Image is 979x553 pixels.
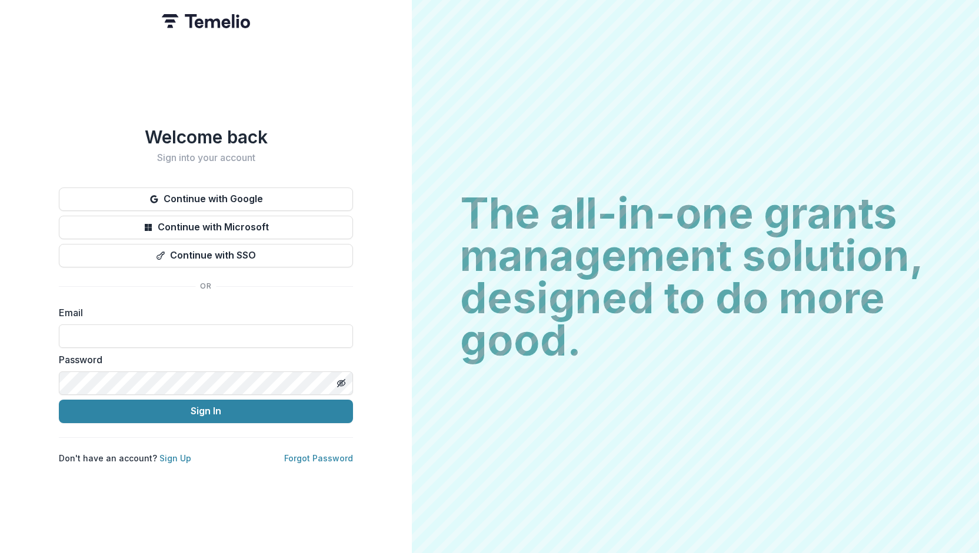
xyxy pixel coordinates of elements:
button: Toggle password visibility [332,374,351,393]
img: Temelio [162,14,250,28]
button: Continue with Google [59,187,353,211]
button: Continue with Microsoft [59,216,353,239]
h2: Sign into your account [59,152,353,163]
a: Sign Up [159,453,191,463]
label: Email [59,306,346,320]
a: Forgot Password [284,453,353,463]
label: Password [59,353,346,367]
button: Continue with SSO [59,244,353,267]
p: Don't have an account? [59,452,191,464]
h1: Welcome back [59,126,353,148]
button: Sign In [59,400,353,423]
